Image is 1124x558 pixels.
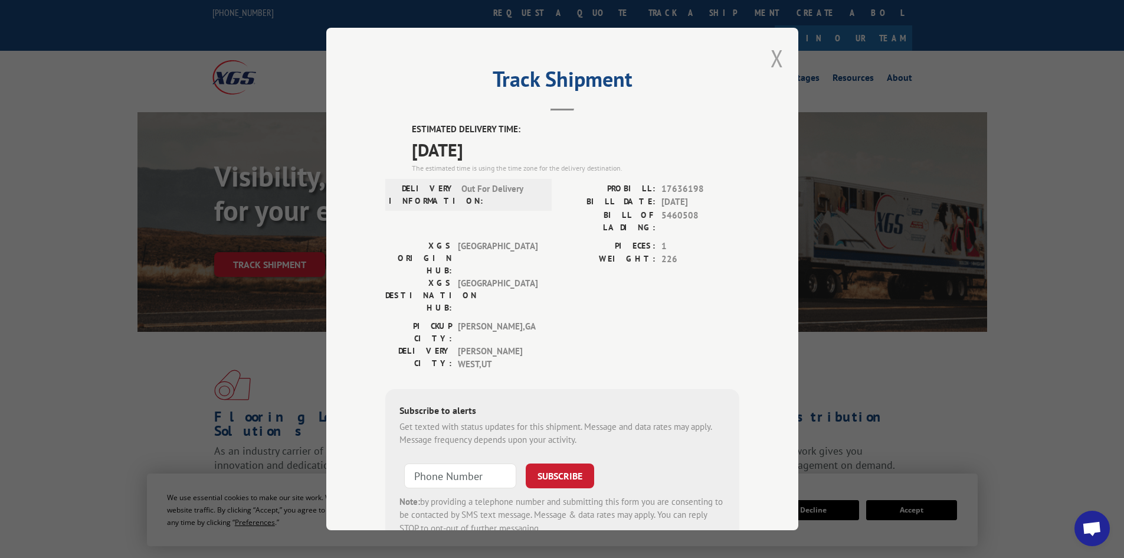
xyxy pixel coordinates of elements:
span: [GEOGRAPHIC_DATA] [458,277,538,314]
strong: Note: [399,496,420,507]
label: XGS ORIGIN HUB: [385,240,452,277]
label: WEIGHT: [562,253,656,266]
span: Out For Delivery [461,182,541,207]
label: BILL OF LADING: [562,209,656,234]
div: Get texted with status updates for this shipment. Message and data rates may apply. Message frequ... [399,420,725,447]
span: [GEOGRAPHIC_DATA] [458,240,538,277]
label: DELIVERY CITY: [385,345,452,371]
div: by providing a telephone number and submitting this form you are consenting to be contacted by SM... [399,495,725,536]
label: PIECES: [562,240,656,253]
div: The estimated time is using the time zone for the delivery destination. [412,163,739,174]
span: 5460508 [661,209,739,234]
label: PICKUP CITY: [385,320,452,345]
span: [PERSON_NAME] WEST , UT [458,345,538,371]
span: [DATE] [661,195,739,209]
label: BILL DATE: [562,195,656,209]
span: [DATE] [412,136,739,163]
label: DELIVERY INFORMATION: [389,182,456,207]
span: [PERSON_NAME] , GA [458,320,538,345]
label: ESTIMATED DELIVERY TIME: [412,123,739,136]
button: SUBSCRIBE [526,464,594,488]
h2: Track Shipment [385,71,739,93]
input: Phone Number [404,464,516,488]
label: PROBILL: [562,182,656,196]
div: Subscribe to alerts [399,403,725,420]
button: Close modal [771,43,784,74]
span: 226 [661,253,739,266]
span: 1 [661,240,739,253]
label: XGS DESTINATION HUB: [385,277,452,314]
div: Open chat [1074,511,1110,546]
span: 17636198 [661,182,739,196]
